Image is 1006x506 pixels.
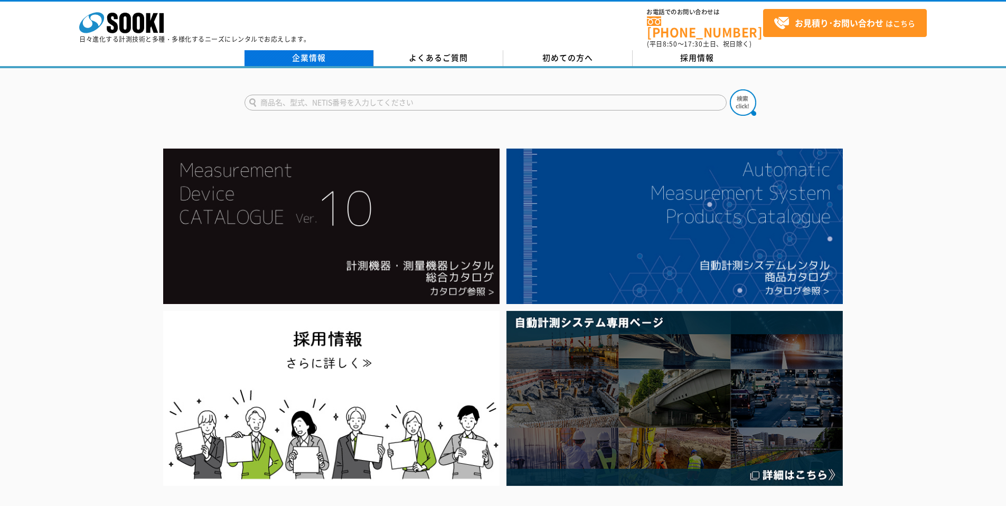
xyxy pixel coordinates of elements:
[503,50,633,66] a: 初めての方へ
[684,39,703,49] span: 17:30
[542,52,593,63] span: 初めての方へ
[163,149,500,304] img: Catalog Ver10
[633,50,762,66] a: 採用情報
[795,16,883,29] strong: お見積り･お問い合わせ
[506,311,843,486] img: 自動計測システム専用ページ
[79,36,311,42] p: 日々進化する計測技術と多種・多様化するニーズにレンタルでお応えします。
[663,39,678,49] span: 8:50
[730,89,756,116] img: btn_search.png
[763,9,927,37] a: お見積り･お問い合わせはこちら
[647,39,751,49] span: (平日 ～ 土日、祝日除く)
[506,149,843,304] img: 自動計測システムカタログ
[245,95,727,111] input: 商品名、型式、NETIS番号を入力してください
[245,50,374,66] a: 企業情報
[647,9,763,15] span: お電話でのお問い合わせは
[774,15,915,31] span: はこちら
[647,16,763,38] a: [PHONE_NUMBER]
[374,50,503,66] a: よくあるご質問
[163,311,500,486] img: SOOKI recruit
